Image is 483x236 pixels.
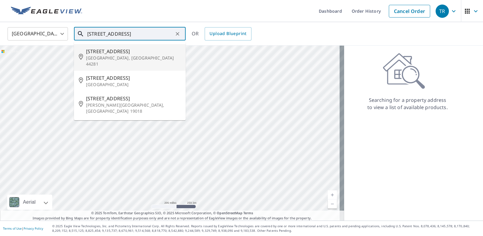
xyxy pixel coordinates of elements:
div: Aerial [7,195,52,210]
div: TR [436,5,449,18]
p: © 2025 Eagle View Technologies, Inc. and Pictometry International Corp. All Rights Reserved. Repo... [52,224,480,233]
img: EV Logo [11,7,82,16]
div: [GEOGRAPHIC_DATA] [8,25,68,42]
div: OR [192,27,251,40]
p: [GEOGRAPHIC_DATA], [GEOGRAPHIC_DATA] 44281 [86,55,181,67]
p: [PERSON_NAME][GEOGRAPHIC_DATA], [GEOGRAPHIC_DATA] 19018 [86,102,181,114]
a: Terms [243,211,253,215]
div: Aerial [21,195,37,210]
a: Privacy Policy [24,226,43,231]
a: Upload Blueprint [205,27,251,40]
span: Upload Blueprint [210,30,246,37]
span: [STREET_ADDRESS] [86,74,181,82]
p: | [3,227,43,230]
span: [STREET_ADDRESS] [86,48,181,55]
input: Search by address or latitude-longitude [87,25,173,42]
a: OpenStreetMap [217,211,242,215]
a: Terms of Use [3,226,22,231]
a: Cancel Order [389,5,430,18]
a: Current Level 5, Zoom Out [328,199,337,209]
p: Searching for a property address to view a list of available products. [367,96,448,111]
a: Current Level 5, Zoom In [328,190,337,199]
p: [GEOGRAPHIC_DATA] [86,82,181,88]
span: © 2025 TomTom, Earthstar Geographics SIO, © 2025 Microsoft Corporation, © [91,211,253,216]
button: Clear [173,30,182,38]
span: [STREET_ADDRESS] [86,95,181,102]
